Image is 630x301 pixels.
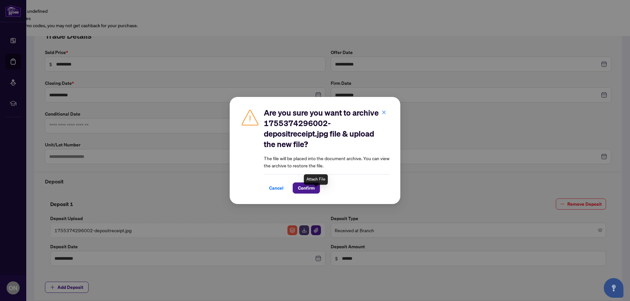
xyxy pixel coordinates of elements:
[298,183,315,193] span: Confirm
[264,107,390,149] h2: Are you sure you want to archive 1755374296002-depositreceipt.jpg file & upload the new file?
[293,182,320,194] button: Confirm
[264,107,390,194] div: The file will be placed into the document archive. You can view the archive to restore the file.
[240,107,260,127] img: Caution Icon
[269,183,283,193] span: Cancel
[264,182,289,194] button: Cancel
[382,110,386,115] span: close
[604,278,623,298] button: Open asap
